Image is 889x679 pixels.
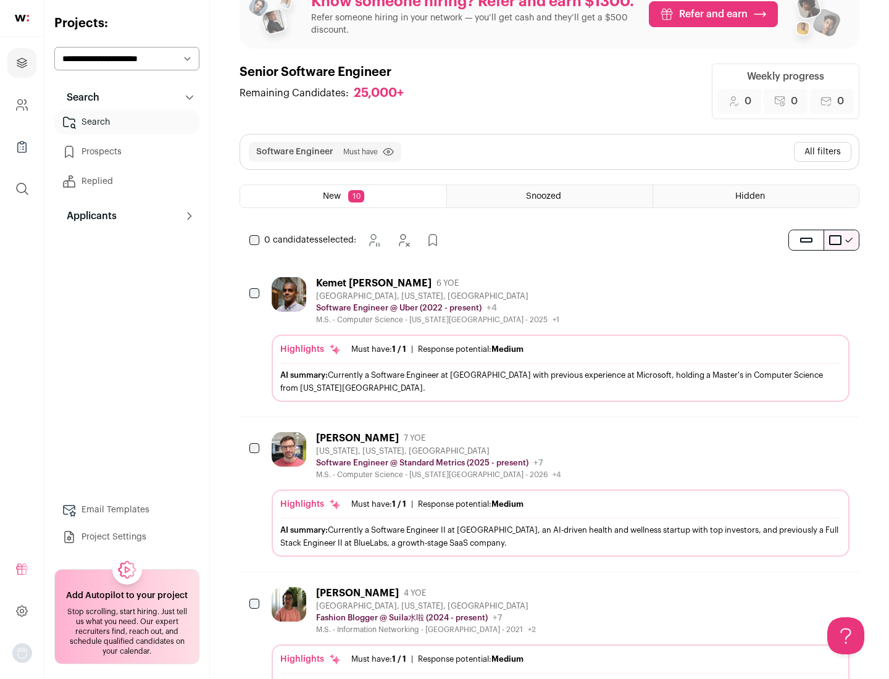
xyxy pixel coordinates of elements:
[272,277,306,312] img: 1d26598260d5d9f7a69202d59cf331847448e6cffe37083edaed4f8fc8795bfe
[493,614,503,622] span: +7
[264,236,319,244] span: 0 candidates
[316,277,432,290] div: Kemet [PERSON_NAME]
[745,94,751,109] span: 0
[7,132,36,162] a: Company Lists
[280,523,841,549] div: Currently a Software Engineer II at [GEOGRAPHIC_DATA], an AI-driven health and wellness startup w...
[486,304,497,312] span: +4
[420,228,445,252] button: Add to Prospects
[351,654,524,664] ul: |
[404,588,426,598] span: 4 YOE
[7,90,36,120] a: Company and ATS Settings
[316,432,399,444] div: [PERSON_NAME]
[491,500,524,508] span: Medium
[351,344,406,354] div: Must have:
[272,432,849,557] a: [PERSON_NAME] 7 YOE [US_STATE], [US_STATE], [GEOGRAPHIC_DATA] Software Engineer @ Standard Metric...
[418,499,524,509] div: Response potential:
[240,64,416,81] h1: Senior Software Engineer
[311,12,639,36] p: Refer someone hiring in your network — you’ll get cash and they’ll get a $500 discount.
[54,85,199,110] button: Search
[791,94,798,109] span: 0
[54,110,199,135] a: Search
[316,291,559,301] div: [GEOGRAPHIC_DATA], [US_STATE], [GEOGRAPHIC_DATA]
[348,190,364,202] span: 10
[54,15,199,32] h2: Projects:
[316,315,559,325] div: M.S. - Computer Science - [US_STATE][GEOGRAPHIC_DATA] - 2025
[351,499,524,509] ul: |
[316,458,528,468] p: Software Engineer @ Standard Metrics (2025 - present)
[392,500,406,508] span: 1 / 1
[54,169,199,194] a: Replied
[354,86,404,101] div: 25,000+
[54,204,199,228] button: Applicants
[62,607,191,656] div: Stop scrolling, start hiring. Just tell us what you need. Our expert recruiters find, reach out, ...
[392,655,406,663] span: 1 / 1
[280,343,341,356] div: Highlights
[66,589,188,602] h2: Add Autopilot to your project
[256,146,333,158] button: Software Engineer
[794,142,851,162] button: All filters
[653,185,859,207] a: Hidden
[491,655,524,663] span: Medium
[418,344,524,354] div: Response potential:
[54,569,199,664] a: Add Autopilot to your project Stop scrolling, start hiring. Just tell us what you need. Our exper...
[553,471,561,478] span: +4
[280,653,341,665] div: Highlights
[272,432,306,467] img: 0fb184815f518ed3bcaf4f46c87e3bafcb34ea1ec747045ab451f3ffb05d485a
[59,209,117,223] p: Applicants
[316,303,482,313] p: Software Engineer @ Uber (2022 - present)
[351,499,406,509] div: Must have:
[316,446,561,456] div: [US_STATE], [US_STATE], [GEOGRAPHIC_DATA]
[418,654,524,664] div: Response potential:
[735,192,765,201] span: Hidden
[264,234,356,246] span: selected:
[54,525,199,549] a: Project Settings
[343,147,378,157] span: Must have
[280,498,341,510] div: Highlights
[436,278,459,288] span: 6 YOE
[12,643,32,663] button: Open dropdown
[54,140,199,164] a: Prospects
[316,613,488,623] p: Fashion Blogger @ Suila水啦 (2024 - present)
[316,587,399,599] div: [PERSON_NAME]
[59,90,99,105] p: Search
[12,643,32,663] img: nopic.png
[351,344,524,354] ul: |
[553,316,559,323] span: +1
[323,192,341,201] span: New
[391,228,415,252] button: Hide
[316,625,536,635] div: M.S. - Information Networking - [GEOGRAPHIC_DATA] - 2021
[533,459,543,467] span: +7
[280,526,328,534] span: AI summary:
[316,601,536,611] div: [GEOGRAPHIC_DATA], [US_STATE], [GEOGRAPHIC_DATA]
[491,345,524,353] span: Medium
[649,1,778,27] a: Refer and earn
[7,48,36,78] a: Projects
[526,192,561,201] span: Snoozed
[316,470,561,480] div: M.S. - Computer Science - [US_STATE][GEOGRAPHIC_DATA] - 2026
[240,86,349,101] span: Remaining Candidates:
[827,617,864,654] iframe: Help Scout Beacon - Open
[54,498,199,522] a: Email Templates
[747,69,824,84] div: Weekly progress
[392,345,406,353] span: 1 / 1
[15,15,29,22] img: wellfound-shorthand-0d5821cbd27db2630d0214b213865d53afaa358527fdda9d0ea32b1df1b89c2c.svg
[280,369,841,394] div: Currently a Software Engineer at [GEOGRAPHIC_DATA] with previous experience at Microsoft, holding...
[272,277,849,402] a: Kemet [PERSON_NAME] 6 YOE [GEOGRAPHIC_DATA], [US_STATE], [GEOGRAPHIC_DATA] Software Engineer @ Ub...
[351,654,406,664] div: Must have:
[528,626,536,633] span: +2
[447,185,653,207] a: Snoozed
[280,371,328,379] span: AI summary:
[837,94,844,109] span: 0
[361,228,386,252] button: Snooze
[272,587,306,622] img: 322c244f3187aa81024ea13e08450523775794405435f85740c15dbe0cd0baab.jpg
[404,433,425,443] span: 7 YOE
